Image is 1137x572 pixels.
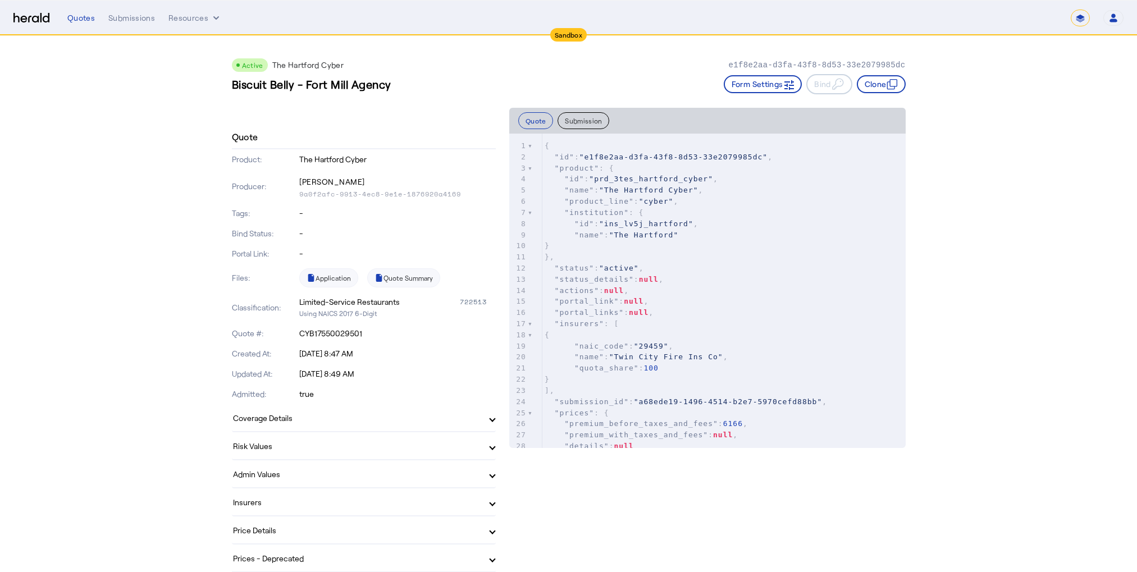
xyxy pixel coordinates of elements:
[509,274,528,285] div: 13
[545,342,674,350] span: : ,
[509,134,906,448] herald-code-block: quote
[108,12,155,24] div: Submissions
[299,154,496,165] p: The Hartford Cyber
[509,396,528,408] div: 24
[629,308,649,317] span: null
[232,516,496,543] mat-expansion-panel-header: Price Details
[545,175,718,183] span: : ,
[545,231,678,239] span: :
[509,140,528,152] div: 1
[509,374,528,385] div: 22
[299,388,496,400] p: true
[564,197,634,205] span: "product_line"
[232,368,298,379] p: Updated At:
[509,230,528,241] div: 9
[460,296,496,308] div: 722513
[609,353,723,361] span: "Twin City Fire Ins Co"
[589,175,713,183] span: "prd_3tes_hartford_cyber"
[550,28,587,42] div: Sandbox
[545,208,644,217] span: : {
[272,60,344,71] p: The Hartford Cyber
[299,268,358,287] a: Application
[67,12,95,24] div: Quotes
[509,163,528,174] div: 3
[555,164,599,172] span: "product"
[233,468,481,480] mat-panel-title: Admin Values
[299,190,496,199] p: 9a0f2afc-9913-4ec8-9e1e-1876920a4169
[232,544,496,571] mat-expansion-panel-header: Prices - Deprecated
[509,185,528,196] div: 5
[857,75,906,93] button: Clone
[555,264,595,272] span: "status"
[509,330,528,341] div: 18
[509,418,528,429] div: 26
[599,186,698,194] span: "The Hartford Cyber"
[574,342,629,350] span: "naic_code"
[242,61,263,69] span: Active
[545,164,614,172] span: : {
[299,248,496,259] p: -
[233,496,481,508] mat-panel-title: Insurers
[232,181,298,192] p: Producer:
[639,197,674,205] span: "cyber"
[604,286,624,295] span: null
[232,272,298,283] p: Files:
[574,231,604,239] span: "name"
[545,241,550,250] span: }
[232,208,298,219] p: Tags:
[564,208,629,217] span: "institution"
[299,296,400,308] div: Limited-Service Restaurants
[599,264,639,272] span: "active"
[564,442,609,450] span: "details"
[299,228,496,239] p: -
[723,419,743,428] span: 6166
[509,173,528,185] div: 4
[639,275,659,283] span: null
[614,442,634,450] span: null
[545,297,649,305] span: : ,
[545,197,678,205] span: : ,
[545,141,550,150] span: {
[509,285,528,296] div: 14
[555,286,599,295] span: "actions"
[509,429,528,441] div: 27
[545,442,634,450] span: :
[609,231,679,239] span: "The Hartford"
[232,460,496,487] mat-expansion-panel-header: Admin Values
[555,397,629,406] span: "submission_id"
[545,397,827,406] span: : ,
[545,409,609,417] span: : {
[564,186,594,194] span: "name"
[574,364,639,372] span: "quota_share"
[232,488,496,515] mat-expansion-panel-header: Insurers
[724,75,802,93] button: Form Settings
[232,228,298,239] p: Bind Status:
[232,388,298,400] p: Admitted:
[728,60,905,71] p: e1f8e2aa-d3fa-43f8-8d53-33e2079985dc
[545,319,619,328] span: : [
[509,218,528,230] div: 8
[574,219,594,228] span: "id"
[555,308,624,317] span: "portal_links"
[509,240,528,251] div: 10
[545,275,664,283] span: : ,
[518,112,554,129] button: Quote
[555,153,574,161] span: "id"
[545,153,773,161] span: : ,
[545,431,738,439] span: : ,
[564,419,718,428] span: "premium_before_taxes_and_fees"
[509,296,528,307] div: 15
[232,302,298,313] p: Classification:
[509,363,528,374] div: 21
[168,12,222,24] button: Resources dropdown menu
[509,251,528,263] div: 11
[232,348,298,359] p: Created At:
[299,368,496,379] p: [DATE] 8:49 AM
[579,153,768,161] span: "e1f8e2aa-d3fa-43f8-8d53-33e2079985dc"
[545,331,550,339] span: {
[509,351,528,363] div: 20
[545,364,659,372] span: :
[13,13,49,24] img: Herald Logo
[509,307,528,318] div: 16
[545,264,644,272] span: : ,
